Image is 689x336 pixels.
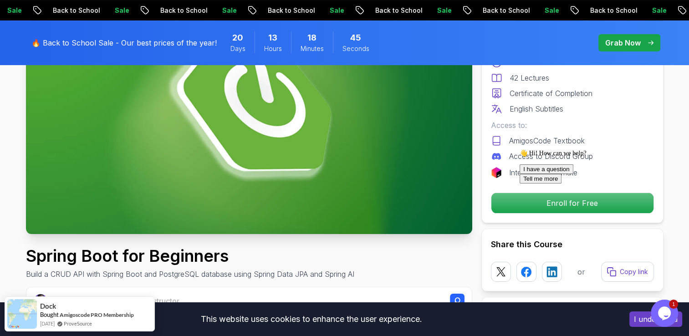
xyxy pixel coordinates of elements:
span: Dock [40,302,56,310]
p: Access to: [491,120,654,131]
p: Back to School [259,6,321,15]
div: 👋 Hi! How can we help?I have a questionTell me more [4,4,168,38]
a: Amigoscode PRO Membership [60,311,134,318]
button: I have a question [4,19,57,28]
p: Build a CRUD API with Spring Boot and PostgreSQL database using Spring Data JPA and Spring AI [26,269,354,280]
p: Sale [643,6,673,15]
p: Back to School [367,6,429,15]
p: Sale [214,6,243,15]
span: Seconds [342,44,369,53]
p: Access to Discord Group [509,151,593,162]
iframe: chat widget [516,146,680,295]
span: 13 Hours [268,31,277,44]
div: This website uses cookies to enhance the user experience. [7,309,616,329]
button: Enroll for Free [491,193,654,214]
p: Back to School [44,6,106,15]
span: 20 Days [232,31,243,44]
span: Bought [40,311,59,318]
p: Grab Now [605,37,641,48]
span: 45 Seconds [350,31,361,44]
img: Nelson Djalo [34,294,48,308]
span: Days [230,44,245,53]
p: Back to School [152,6,214,15]
h2: Share this Course [491,238,654,251]
p: 🔥 Back to School Sale - Our best prices of the year! [31,37,217,48]
span: [DATE] [40,320,55,327]
span: Minutes [301,44,324,53]
button: Accept cookies [629,311,682,327]
h1: Spring Boot for Beginners [26,247,354,265]
p: Sale [429,6,458,15]
img: jetbrains logo [491,167,502,178]
p: Certificate of Completion [510,88,592,99]
span: Instructor [147,296,179,305]
a: ProveSource [64,320,92,327]
p: IntelliJ IDEA Ultimate [509,167,577,178]
p: Mama Samba Braima Djalo / [51,295,179,306]
span: Hours [264,44,282,53]
p: 42 Lectures [510,72,549,83]
p: Sale [321,6,350,15]
button: Tell me more [4,28,46,38]
span: 18 Minutes [307,31,316,44]
img: provesource social proof notification image [7,299,37,329]
p: Enroll for Free [491,193,653,213]
p: Back to School [474,6,536,15]
p: Sale [536,6,565,15]
span: 👋 Hi! How can we help? [4,4,70,11]
p: AmigosCode Textbook [509,135,585,146]
p: English Subtitles [510,103,563,114]
iframe: chat widget [651,300,680,327]
p: Back to School [582,6,643,15]
p: Sale [106,6,135,15]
